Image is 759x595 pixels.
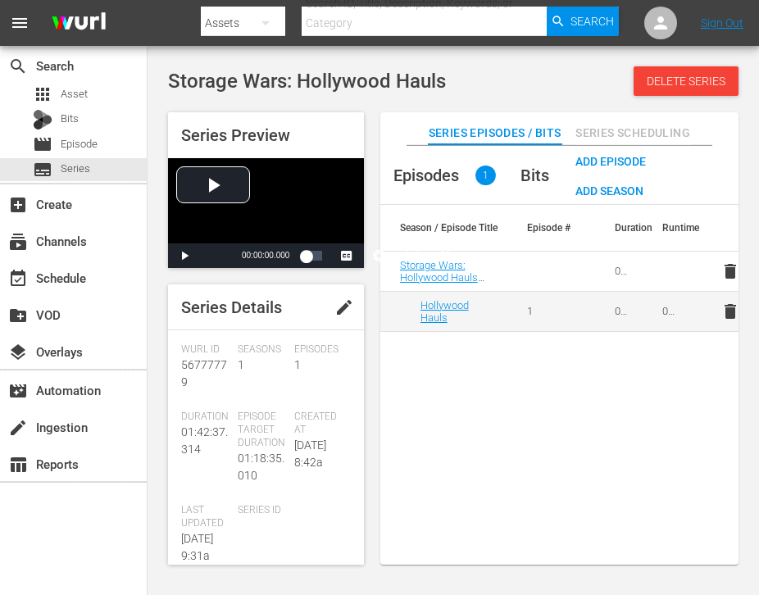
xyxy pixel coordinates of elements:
button: Add Episode [562,146,659,175]
span: Wurl Id [181,343,230,357]
span: 00:00:00.000 [242,251,289,260]
span: Series [61,161,90,177]
span: Ingestion [8,418,28,438]
button: Search [547,7,619,36]
span: Episode Target Duration [238,411,286,450]
span: 1 [294,358,301,371]
a: Storage Wars: Hollywood Hauls Season 1(1) [400,259,484,296]
div: Video Player [168,158,364,268]
button: edit [325,288,364,327]
span: delete [720,261,740,281]
span: Episodes [294,343,343,357]
span: Search [570,7,614,36]
button: delete [711,252,750,291]
span: Bits [61,111,79,127]
span: Delete Series [634,75,739,88]
th: Duration [595,205,643,251]
a: Sign Out [701,16,743,30]
span: Overlays [8,343,28,362]
td: 01:42:37.314 [595,252,643,292]
span: Add Season [562,184,657,198]
td: 01:42:37.314 [595,291,643,331]
div: Bits [33,110,52,129]
span: Episodes [393,166,459,185]
button: delete [711,292,750,331]
span: Reports [8,455,28,475]
span: 56777779 [181,358,227,388]
span: VOD [8,306,28,325]
button: Jump To Time [363,243,396,268]
span: Series Episodes / Bits [429,123,561,143]
span: edit [334,297,354,317]
span: 01:42:37.314 [181,425,228,456]
span: 01:18:35.010 [238,452,284,482]
span: Storage Wars: Hollywood Hauls Season 1 ( 1 ) [400,259,484,296]
span: 1 [475,166,496,185]
a: Hollywood Hauls [420,299,469,324]
span: Duration [181,411,230,424]
span: Bits [520,166,549,185]
th: Runtime [643,205,690,251]
span: Channels [8,232,28,252]
button: Captions [330,243,363,268]
button: Picture-in-Picture [396,243,429,268]
span: menu [10,13,30,33]
span: Storage Wars: Hollywood Hauls [168,70,446,93]
span: Series Preview [181,125,290,145]
span: [DATE] 9:31a [181,532,213,562]
button: Play [168,243,201,268]
span: [DATE] 8:42a [294,438,326,469]
span: Seasons [238,343,286,357]
span: Create [8,195,28,215]
span: Schedule [8,269,28,288]
span: delete [720,302,740,321]
span: Episode [61,136,98,152]
span: Asset [61,86,88,102]
th: Episode # [507,205,555,251]
span: Last Updated [181,504,230,530]
span: Automation [8,381,28,401]
span: Series ID [238,504,286,517]
button: Add Season [562,175,657,205]
th: Season / Episode Title [380,205,508,251]
button: Delete Series [634,66,739,96]
span: Episode [33,134,52,154]
span: 1 [238,358,244,371]
button: Fullscreen [429,243,461,268]
span: Search [8,57,28,76]
span: Series [33,160,52,179]
td: 1 [507,291,555,331]
span: Created At [294,411,343,437]
td: 01:42:37.314 [643,291,690,331]
span: Series Scheduling [575,123,690,143]
span: Add Episode [562,155,659,168]
img: ans4CAIJ8jUAAAAAAAAAAAAAAAAAAAAAAAAgQb4GAAAAAAAAAAAAAAAAAAAAAAAAJMjXAAAAAAAAAAAAAAAAAAAAAAAAgAT5G... [39,4,118,43]
span: Asset [33,84,52,104]
div: Progress Bar [306,251,322,261]
span: Series Details [181,297,282,317]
